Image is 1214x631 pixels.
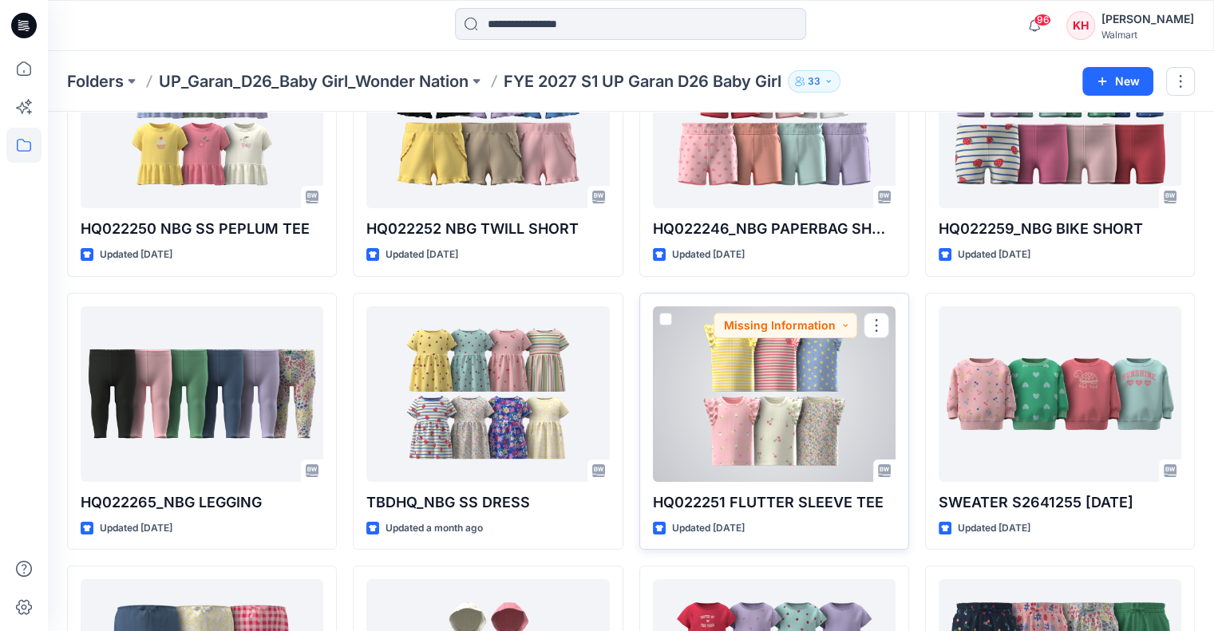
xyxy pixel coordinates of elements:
[504,70,781,93] p: FYE 2027 S1 UP Garan D26 Baby Girl
[939,33,1181,208] a: HQ022259_NBG BIKE SHORT
[1034,14,1051,26] span: 96
[939,306,1181,482] a: SWEATER S2641255 5.15.25
[159,70,469,93] a: UP_Garan_D26_Baby Girl_Wonder Nation
[100,246,172,263] p: Updated [DATE]
[958,246,1030,263] p: Updated [DATE]
[653,33,896,208] a: HQ022246_NBG PAPERBAG SHORT
[366,33,609,208] a: HQ022252 NBG TWILL SHORT
[939,218,1181,240] p: HQ022259_NBG BIKE SHORT
[788,70,840,93] button: 33
[958,520,1030,537] p: Updated [DATE]
[672,246,745,263] p: Updated [DATE]
[1101,10,1194,29] div: [PERSON_NAME]
[366,218,609,240] p: HQ022252 NBG TWILL SHORT
[81,33,323,208] a: HQ022250 NBG SS PEPLUM TEE
[100,520,172,537] p: Updated [DATE]
[1101,29,1194,41] div: Walmart
[653,218,896,240] p: HQ022246_NBG PAPERBAG SHORT
[939,491,1181,514] p: SWEATER S2641255 [DATE]
[81,306,323,482] a: HQ022265_NBG LEGGING
[67,70,124,93] a: Folders
[366,491,609,514] p: TBDHQ_NBG SS DRESS
[386,520,483,537] p: Updated a month ago
[653,491,896,514] p: HQ022251 FLUTTER SLEEVE TEE
[1082,67,1153,96] button: New
[81,218,323,240] p: HQ022250 NBG SS PEPLUM TEE
[1066,11,1095,40] div: KH
[653,306,896,482] a: HQ022251 FLUTTER SLEEVE TEE
[81,491,323,514] p: HQ022265_NBG LEGGING
[386,246,458,263] p: Updated [DATE]
[366,306,609,482] a: TBDHQ_NBG SS DRESS
[672,520,745,537] p: Updated [DATE]
[808,73,821,90] p: 33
